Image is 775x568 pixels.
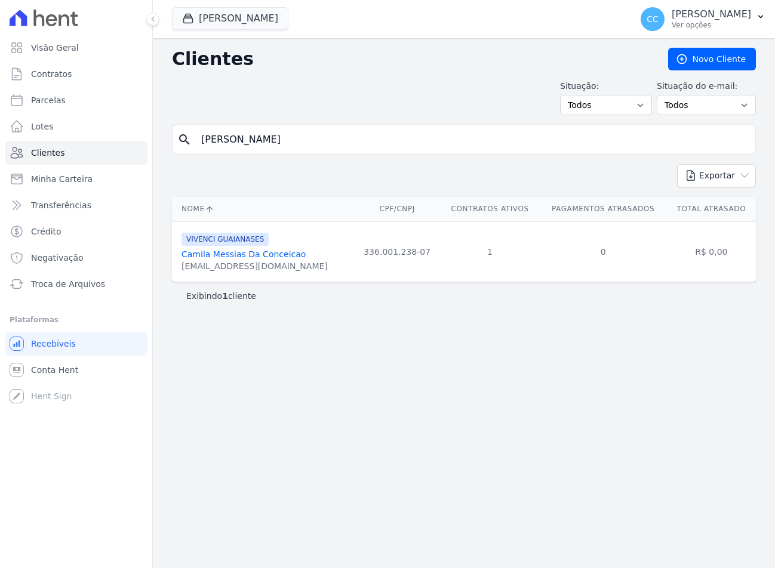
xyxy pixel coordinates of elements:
td: 0 [539,221,666,282]
th: Pagamentos Atrasados [539,197,666,221]
a: Recebíveis [5,332,147,356]
span: Minha Carteira [31,173,93,185]
a: Conta Hent [5,358,147,382]
a: Parcelas [5,88,147,112]
a: Minha Carteira [5,167,147,191]
a: Visão Geral [5,36,147,60]
button: [PERSON_NAME] [172,7,288,30]
th: Total Atrasado [667,197,756,221]
th: Nome [172,197,354,221]
a: Lotes [5,115,147,138]
p: [PERSON_NAME] [672,8,751,20]
a: Crédito [5,220,147,243]
span: Visão Geral [31,42,79,54]
th: CPF/CNPJ [354,197,441,221]
p: Exibindo cliente [186,290,256,302]
td: 1 [441,221,540,282]
div: [EMAIL_ADDRESS][DOMAIN_NAME] [182,260,328,272]
td: 336.001.238-07 [354,221,441,282]
span: Recebíveis [31,338,76,350]
span: Lotes [31,121,54,132]
button: CC [PERSON_NAME] Ver opções [631,2,775,36]
b: 1 [222,291,228,301]
span: Contratos [31,68,72,80]
a: Clientes [5,141,147,165]
span: Clientes [31,147,64,159]
input: Buscar por nome, CPF ou e-mail [194,128,751,152]
p: Ver opções [672,20,751,30]
span: Troca de Arquivos [31,278,105,290]
a: Novo Cliente [668,48,756,70]
th: Contratos Ativos [441,197,540,221]
span: VIVENCI GUAIANASES [182,233,269,246]
i: search [177,132,192,147]
button: Exportar [677,164,756,187]
span: Crédito [31,226,61,237]
a: Contratos [5,62,147,86]
a: Negativação [5,246,147,270]
td: R$ 0,00 [667,221,756,282]
span: Negativação [31,252,84,264]
span: Parcelas [31,94,66,106]
span: CC [647,15,659,23]
a: Transferências [5,193,147,217]
a: Camila Messias Da Conceicao [182,249,306,259]
h2: Clientes [172,48,649,70]
label: Situação do e-mail: [657,80,756,92]
span: Conta Hent [31,364,78,376]
span: Transferências [31,199,91,211]
div: Plataformas [10,313,143,327]
label: Situação: [560,80,652,92]
a: Troca de Arquivos [5,272,147,296]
